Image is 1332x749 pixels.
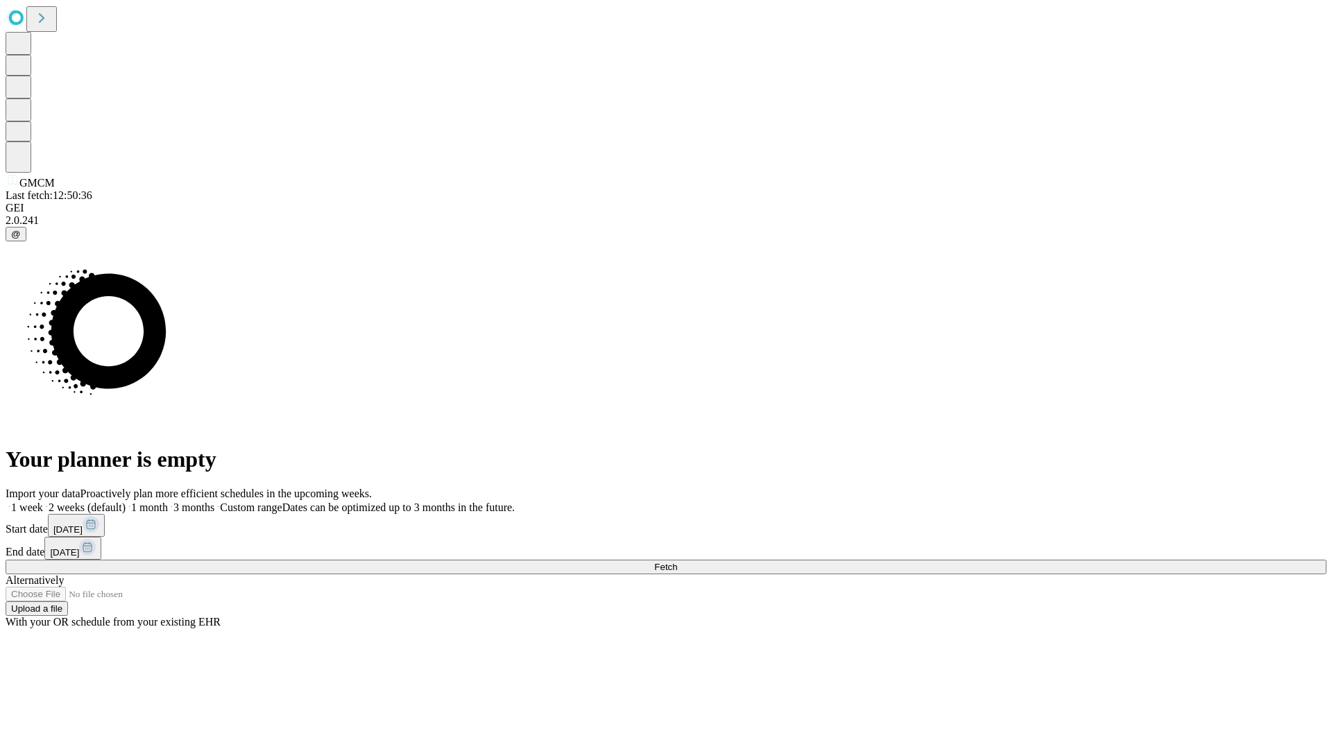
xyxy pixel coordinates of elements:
[220,501,282,513] span: Custom range
[654,562,677,572] span: Fetch
[6,447,1326,472] h1: Your planner is empty
[80,488,372,499] span: Proactively plan more efficient schedules in the upcoming weeks.
[49,501,126,513] span: 2 weeks (default)
[6,601,68,616] button: Upload a file
[6,616,221,628] span: With your OR schedule from your existing EHR
[6,189,92,201] span: Last fetch: 12:50:36
[6,227,26,241] button: @
[48,514,105,537] button: [DATE]
[50,547,79,558] span: [DATE]
[131,501,168,513] span: 1 month
[6,202,1326,214] div: GEI
[6,537,1326,560] div: End date
[173,501,214,513] span: 3 months
[11,501,43,513] span: 1 week
[44,537,101,560] button: [DATE]
[6,514,1326,537] div: Start date
[19,177,55,189] span: GMCM
[11,229,21,239] span: @
[6,488,80,499] span: Import your data
[53,524,83,535] span: [DATE]
[282,501,515,513] span: Dates can be optimized up to 3 months in the future.
[6,574,64,586] span: Alternatively
[6,214,1326,227] div: 2.0.241
[6,560,1326,574] button: Fetch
